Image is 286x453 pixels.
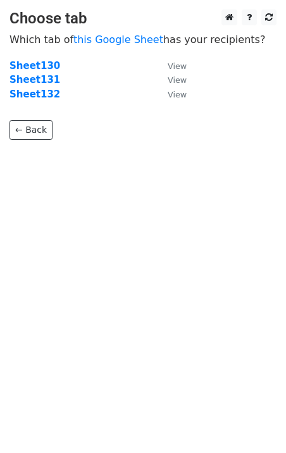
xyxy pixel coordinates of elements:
a: View [155,60,187,71]
h3: Choose tab [9,9,277,28]
p: Which tab of has your recipients? [9,33,277,46]
small: View [168,90,187,99]
a: Sheet132 [9,89,60,100]
a: Sheet131 [9,74,60,85]
small: View [168,75,187,85]
small: View [168,61,187,71]
a: ← Back [9,120,53,140]
a: View [155,89,187,100]
a: Sheet130 [9,60,60,71]
a: this Google Sheet [73,34,163,46]
a: View [155,74,187,85]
